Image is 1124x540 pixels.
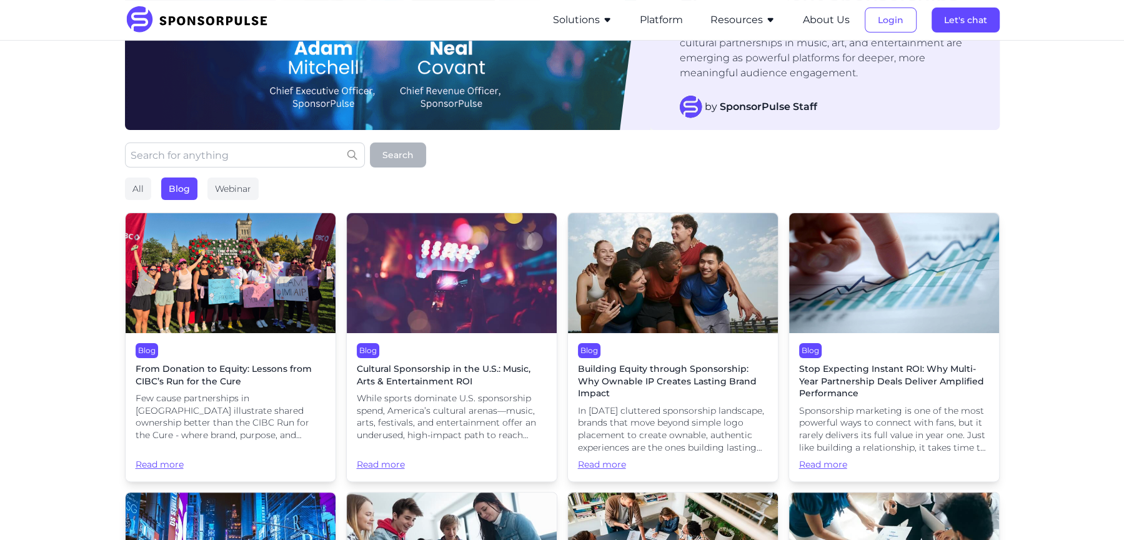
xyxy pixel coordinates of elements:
[680,21,975,81] p: As brands look beyond traditional sports sponsorships, cultural partnerships in music, art, and e...
[357,343,379,358] div: Blog
[357,363,547,387] span: Cultural Sponsorship in the U.S.: Music, Arts & Entertainment ROI
[125,177,151,200] div: All
[710,12,775,27] button: Resources
[720,101,817,112] strong: SponsorPulse Staff
[803,12,850,27] button: About Us
[788,212,1000,482] a: BlogStop Expecting Instant ROI: Why Multi-Year Partnership Deals Deliver Amplified PerformanceSpo...
[346,212,557,482] a: BlogCultural Sponsorship in the U.S.: Music, Arts & Entertainment ROIWhile sports dominate U.S. s...
[125,212,336,482] a: BlogFrom Donation to Equity: Lessons from CIBC’s Run for the CureFew cause partnerships in [GEOGR...
[136,343,158,358] div: Blog
[803,14,850,26] a: About Us
[357,447,547,471] span: Read more
[357,392,547,441] span: While sports dominate U.S. sponsorship spend, America’s cultural arenas—music, arts, festivals, a...
[578,343,600,358] div: Blog
[125,6,277,34] img: SponsorPulse
[789,213,999,333] img: Sponsorship ROI image
[799,405,989,454] span: Sponsorship marketing is one of the most powerful ways to connect with fans, but it rarely delive...
[640,12,683,27] button: Platform
[680,96,702,118] img: SponsorPulse Staff
[578,459,768,471] span: Read more
[932,7,1000,32] button: Let's chat
[136,392,326,441] span: Few cause partnerships in [GEOGRAPHIC_DATA] illustrate shared ownership better than the CIBC Run ...
[799,343,822,358] div: Blog
[578,363,768,400] span: Building Equity through Sponsorship: Why Ownable IP Creates Lasting Brand Impact
[799,459,989,471] span: Read more
[136,363,326,387] span: From Donation to Equity: Lessons from CIBC’s Run for the Cure
[568,213,778,333] img: Photo by Leire Cavia, courtesy of Unsplash
[705,99,817,114] span: by
[161,177,197,200] div: Blog
[370,142,426,167] button: Search
[553,12,612,27] button: Solutions
[207,177,259,200] div: Webinar
[567,212,778,482] a: BlogBuilding Equity through Sponsorship: Why Ownable IP Creates Lasting Brand ImpactIn [DATE] clu...
[865,14,917,26] a: Login
[1062,480,1124,540] iframe: Chat Widget
[136,447,326,471] span: Read more
[347,213,557,333] img: Photo by Getty Images from Unsplash
[799,363,989,400] span: Stop Expecting Instant ROI: Why Multi-Year Partnership Deals Deliver Amplified Performance
[932,14,1000,26] a: Let's chat
[640,14,683,26] a: Platform
[865,7,917,32] button: Login
[578,405,768,454] span: In [DATE] cluttered sponsorship landscape, brands that move beyond simple logo placement to creat...
[347,150,357,160] img: search icon
[125,142,365,167] input: Search for anything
